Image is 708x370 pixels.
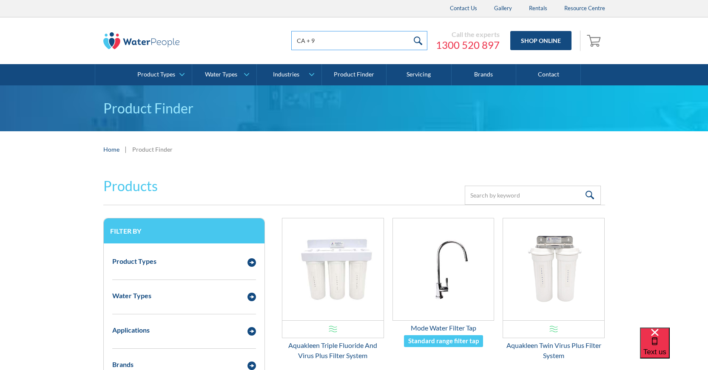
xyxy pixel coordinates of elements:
[112,359,134,370] div: Brands
[282,340,384,361] div: Aquakleen Triple Fluoride And Virus Plus Filter System
[132,145,173,154] div: Product Finder
[124,144,128,154] div: |
[392,218,495,347] a: Mode Water Filter TapMode Water Filter TapStandard range filter tap
[291,31,427,50] input: Search products
[585,31,605,51] a: Open empty cart
[112,325,150,335] div: Applications
[465,186,601,205] input: Search by keyword
[408,336,479,346] div: Standard range filter tap
[436,30,500,39] div: Call the experts
[192,64,256,85] a: Water Types
[103,145,119,154] a: Home
[282,218,384,320] img: Aquakleen Triple Fluoride And Virus Plus Filter System
[112,256,156,266] div: Product Types
[103,32,180,49] img: The Water People
[587,34,603,47] img: shopping cart
[137,71,175,78] div: Product Types
[282,218,384,361] a: Aquakleen Triple Fluoride And Virus Plus Filter SystemAquakleen Triple Fluoride And Virus Plus Fi...
[392,323,495,333] div: Mode Water Filter Tap
[436,39,500,51] a: 1300 520 897
[387,64,451,85] a: Servicing
[257,64,321,85] a: Industries
[128,64,192,85] a: Product Types
[103,176,158,196] h2: Products
[516,64,581,85] a: Contact
[103,98,605,119] h1: Product Finder
[503,218,605,361] a: Aquakleen Twin Virus Plus Filter SystemAquakleen Twin Virus Plus Filter System
[640,328,708,370] iframe: podium webchat widget bubble
[273,71,299,78] div: Industries
[205,71,237,78] div: Water Types
[322,64,387,85] a: Product Finder
[110,227,258,235] h3: Filter by
[112,291,151,301] div: Water Types
[510,31,572,50] a: Shop Online
[452,64,516,85] a: Brands
[503,218,604,320] img: Aquakleen Twin Virus Plus Filter System
[393,218,494,320] img: Mode Water Filter Tap
[503,340,605,361] div: Aquakleen Twin Virus Plus Filter System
